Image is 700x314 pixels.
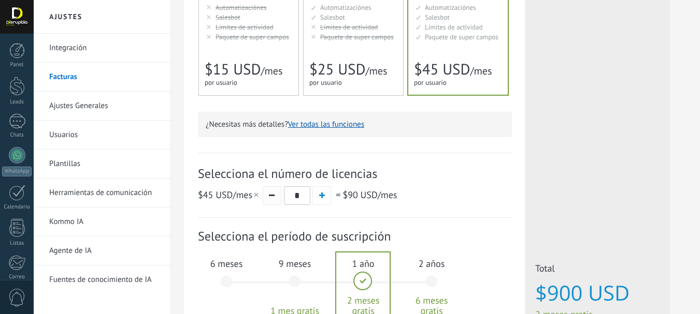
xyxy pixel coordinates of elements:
span: /mes [470,64,492,78]
span: 9 meses [267,258,323,270]
li: Ajustes Generales [34,92,170,121]
a: Plantillas [49,149,160,178]
span: 2 años [404,258,460,270]
a: Facturas [49,63,160,92]
span: $45 USD [198,189,233,201]
span: $25 USD [309,59,365,79]
div: Listas [2,240,32,247]
span: Automatizaciónes [425,3,476,12]
span: Límites de actividad [216,23,274,32]
div: Calendario [2,204,32,211]
div: Correo [2,274,32,280]
span: por usuario [205,78,237,87]
span: Selecciona el número de licencias [198,166,512,182]
span: por usuario [414,78,447,87]
span: Salesbot [320,13,345,22]
span: Paquete de super campos [320,33,394,41]
p: ¿Necesitas más detalles? [206,119,504,129]
span: /mes [342,189,397,201]
span: por usuario [309,78,342,87]
span: $45 USD [414,59,470,79]
span: /mes [198,189,260,201]
span: Límites de actividad [320,23,378,32]
li: Agente de IA [34,236,170,265]
span: /mes [261,64,282,78]
span: 6 meses [198,258,254,270]
li: Herramientas de comunicación [34,178,170,207]
a: Fuentes de conocimiento de IA [49,265,160,294]
li: Integración [34,34,170,63]
li: Usuarios [34,121,170,149]
span: $15 USD [205,59,261,79]
a: Ajustes Generales [49,92,160,121]
span: 1 año [335,258,391,270]
span: Paquete de super campos [216,33,289,41]
div: Chats [2,132,32,139]
li: Facturas [34,63,170,92]
span: Automatizaciónes [216,3,267,12]
a: Agente de IA [49,236,160,265]
span: Selecciona el período de suscripción [198,228,512,244]
div: WhatsApp [2,167,32,176]
div: Panel [2,62,32,68]
span: Automatizaciónes [320,3,372,12]
span: $90 USD [342,189,377,201]
a: Kommo IA [49,207,160,236]
li: Plantillas [34,149,170,178]
span: $900 USD [535,281,660,304]
button: Ver todas las funciones [288,119,364,129]
span: = [336,189,340,201]
a: Integración [49,34,160,63]
a: Usuarios [49,121,160,149]
li: Kommo IA [34,207,170,236]
li: Fuentes de conocimiento de IA [34,265,170,294]
span: Total [535,262,660,277]
div: Leads [2,99,32,106]
span: Paquete de super campos [425,33,498,41]
span: Salesbot [425,13,450,22]
span: Límites de actividad [425,23,483,32]
a: Herramientas de comunicación [49,178,160,207]
span: /mes [365,64,387,78]
span: Salesbot [216,13,240,22]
